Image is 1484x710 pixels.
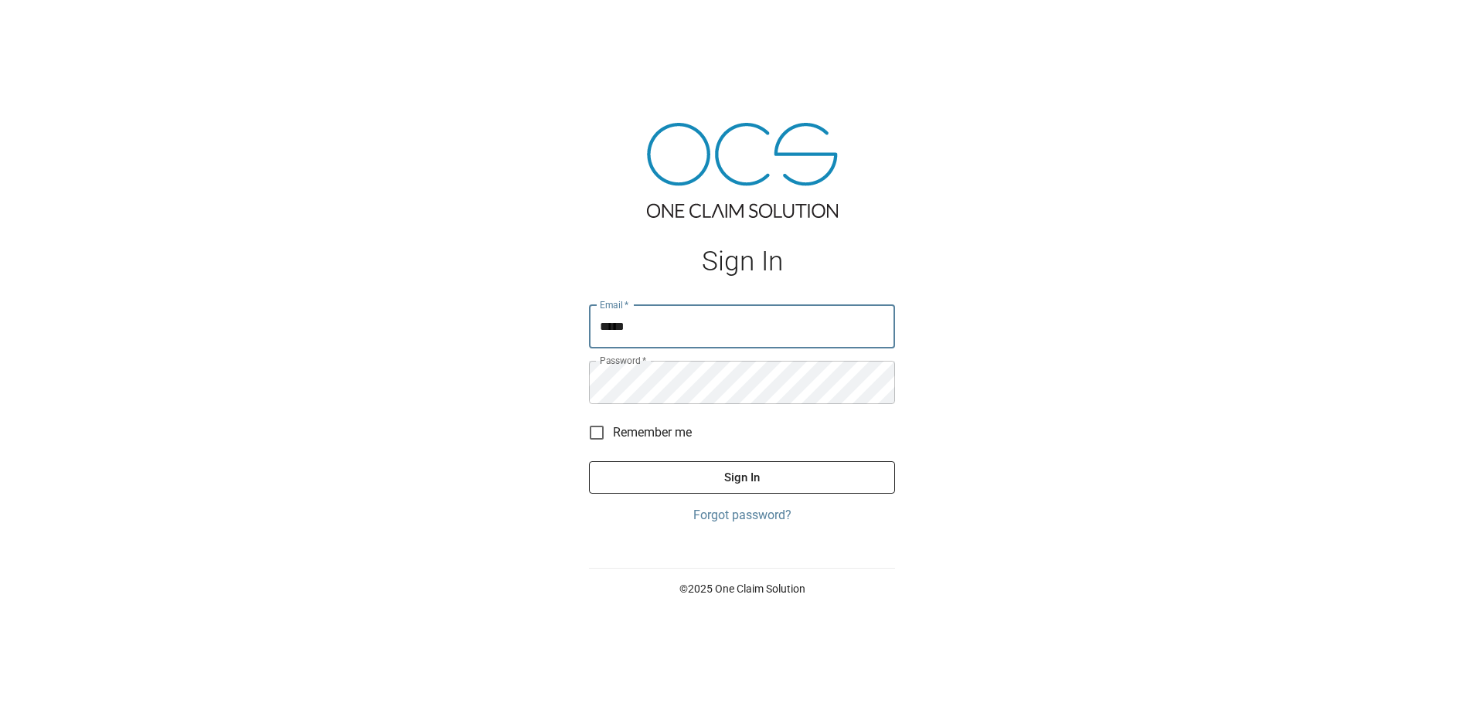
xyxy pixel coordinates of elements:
[19,9,80,40] img: ocs-logo-white-transparent.png
[589,461,895,494] button: Sign In
[600,354,646,367] label: Password
[589,246,895,277] h1: Sign In
[647,123,838,218] img: ocs-logo-tra.png
[600,298,629,311] label: Email
[589,506,895,525] a: Forgot password?
[589,581,895,596] p: © 2025 One Claim Solution
[613,423,692,442] span: Remember me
